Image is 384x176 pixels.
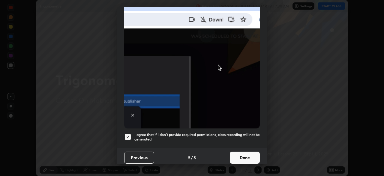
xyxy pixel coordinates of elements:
[134,132,260,142] h5: I agree that if I don't provide required permissions, class recording will not be generated
[188,154,190,161] h4: 5
[124,152,154,164] button: Previous
[230,152,260,164] button: Done
[193,154,196,161] h4: 5
[191,154,193,161] h4: /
